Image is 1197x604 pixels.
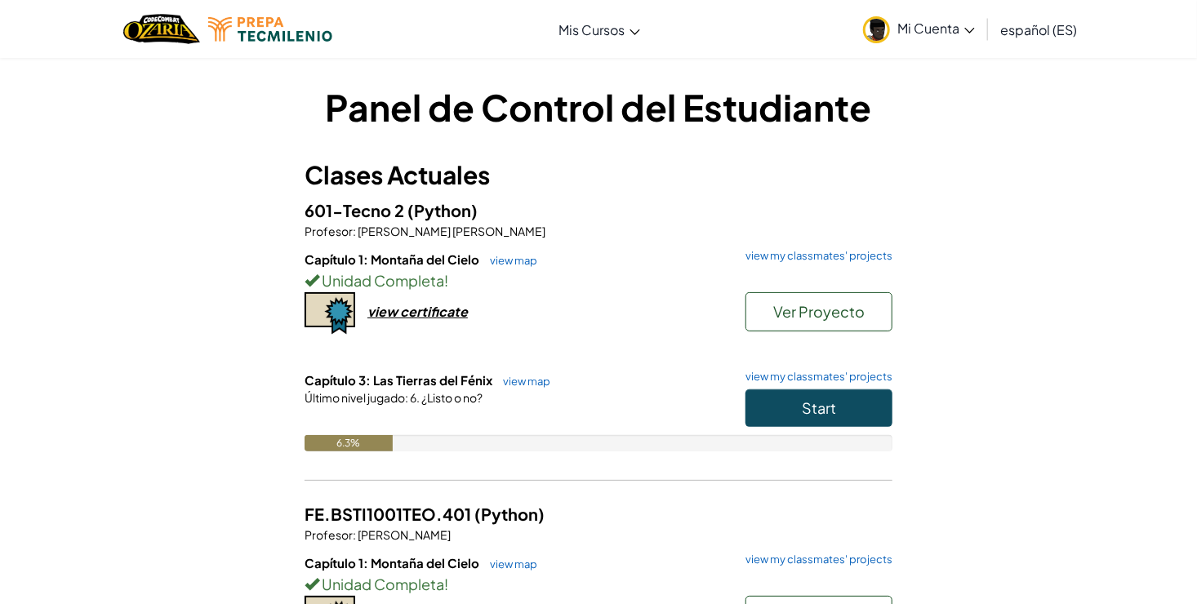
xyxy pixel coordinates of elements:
span: Profesor [305,527,353,542]
a: view my classmates' projects [737,554,892,565]
img: certificate-icon.png [305,292,355,335]
span: Ver Proyecto [773,302,865,321]
span: español (ES) [1001,21,1078,38]
span: Mis Cursos [559,21,625,38]
img: avatar [863,16,890,43]
span: FE.BSTI1001TEO.401 [305,504,474,524]
span: (Python) [474,504,545,524]
span: (Python) [407,200,478,220]
div: view certificate [367,303,468,320]
div: 6.3% [305,435,393,451]
span: Capítulo 1: Montaña del Cielo [305,555,482,571]
span: ! [444,271,448,290]
span: : [353,527,356,542]
span: [PERSON_NAME] [PERSON_NAME] [356,224,545,238]
span: : [405,390,408,405]
a: Mi Cuenta [855,3,983,55]
span: 6. [408,390,420,405]
a: Ozaria by CodeCombat logo [123,12,199,46]
a: view certificate [305,303,468,320]
span: ! [444,575,448,593]
span: Capítulo 3: Las Tierras del Fénix [305,372,495,388]
span: ¿Listo o no? [420,390,483,405]
img: Tecmilenio logo [208,17,332,42]
a: español (ES) [993,7,1086,51]
img: Home [123,12,199,46]
h3: Clases Actuales [305,157,892,193]
span: Mi Cuenta [898,20,975,37]
a: view map [495,375,550,388]
a: Mis Cursos [551,7,648,51]
span: Start [802,398,836,417]
a: view my classmates' projects [737,251,892,261]
button: Ver Proyecto [745,292,892,331]
span: Unidad Completa [319,575,444,593]
a: view map [482,254,537,267]
button: Start [745,389,892,427]
a: view my classmates' projects [737,371,892,382]
span: Unidad Completa [319,271,444,290]
span: [PERSON_NAME] [356,527,451,542]
a: view map [482,557,537,571]
span: Último nivel jugado [305,390,405,405]
span: Profesor [305,224,353,238]
span: Capítulo 1: Montaña del Cielo [305,251,482,267]
span: : [353,224,356,238]
h1: Panel de Control del Estudiante [305,82,892,132]
span: 601-Tecno 2 [305,200,407,220]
